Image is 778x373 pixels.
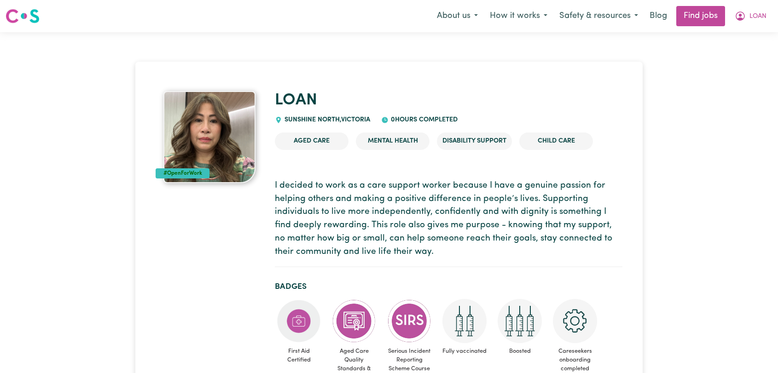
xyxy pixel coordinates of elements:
span: SUNSHINE NORTH , Victoria [282,116,370,123]
button: My Account [729,6,772,26]
span: Fully vaccinated [441,343,488,359]
img: LOAN [163,91,255,183]
a: LOAN [275,92,317,109]
img: Care and support worker has received 2 doses of COVID-19 vaccine [442,299,487,343]
button: How it works [484,6,553,26]
a: Blog [644,6,673,26]
li: Child care [519,132,593,150]
img: Care and support worker has completed First Aid Certification [277,299,321,343]
p: I decided to work as a care support worker because I have a genuine passion for helping others an... [275,179,622,259]
span: Boosted [496,343,544,359]
img: Care and support worker has received booster dose of COVID-19 vaccination [498,299,542,343]
span: LOAN [749,11,766,22]
span: First Aid Certified [275,343,323,368]
button: About us [431,6,484,26]
img: CS Academy: Careseekers Onboarding course completed [553,299,597,343]
img: CS Academy: Aged Care Quality Standards & Code of Conduct course completed [332,299,376,343]
div: #OpenForWork [156,168,210,178]
button: Safety & resources [553,6,644,26]
a: Find jobs [676,6,725,26]
li: Disability Support [437,132,512,150]
a: LOAN's profile picture'#OpenForWork [156,91,264,183]
li: Mental Health [356,132,430,150]
img: Careseekers logo [6,8,40,24]
span: 0 hours completed [389,116,458,123]
img: CS Academy: Serious Incident Reporting Scheme course completed [387,299,431,343]
li: Aged Care [275,132,348,150]
a: Careseekers logo [6,6,40,27]
h2: Badges [275,282,622,292]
